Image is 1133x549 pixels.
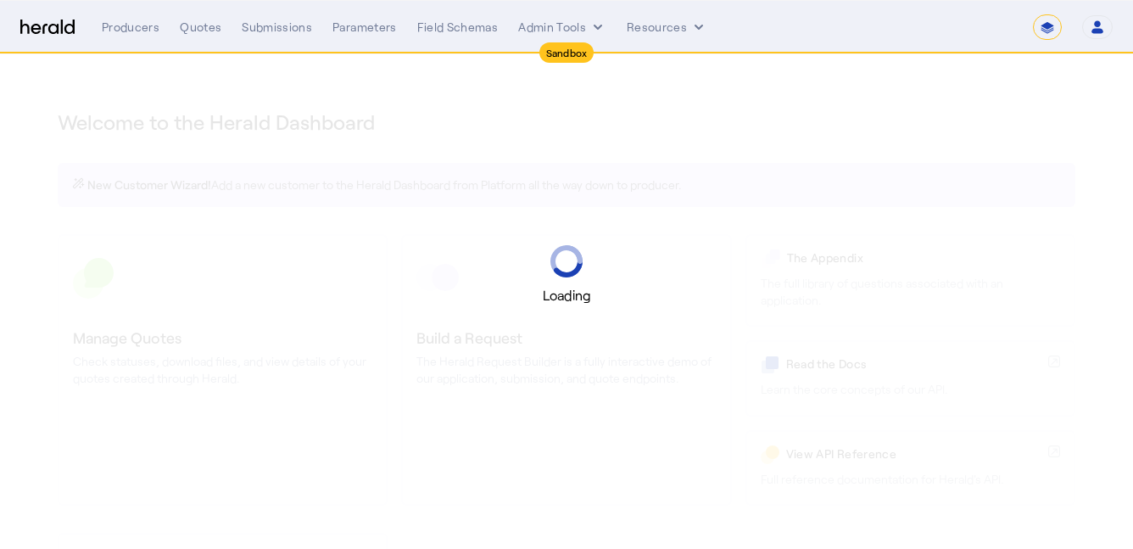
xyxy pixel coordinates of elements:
div: Field Schemas [417,19,499,36]
div: Quotes [180,19,221,36]
button: internal dropdown menu [518,19,606,36]
div: Producers [102,19,159,36]
button: Resources dropdown menu [627,19,707,36]
div: Parameters [332,19,397,36]
div: Submissions [242,19,312,36]
img: Herald Logo [20,20,75,36]
div: Sandbox [539,42,594,63]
